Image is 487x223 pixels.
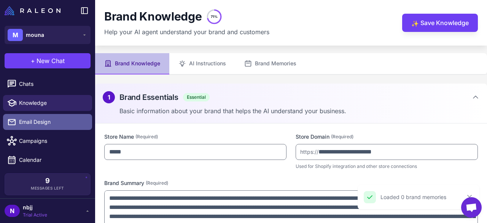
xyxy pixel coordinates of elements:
[104,133,286,141] label: Store Name
[104,27,269,36] p: Help your AI agent understand your brand and customers
[19,80,86,88] span: Chats
[23,212,47,218] span: Trial Active
[37,56,65,65] span: New Chat
[3,133,92,149] a: Campaigns
[463,191,476,203] button: Close
[3,114,92,130] a: Email Design
[5,205,20,217] div: N
[3,171,92,187] a: Segments
[296,133,478,141] label: Store Domain
[235,53,306,74] button: Brand Memories
[104,179,478,187] label: Brand Summary
[135,133,158,140] span: (Required)
[402,14,478,32] button: ✨Save Knowledge
[95,53,169,74] button: Brand Knowledge
[411,19,417,25] span: ✨
[3,76,92,92] a: Chats
[31,56,35,65] span: +
[119,106,479,115] p: Basic information about your brand that helps the AI understand your business.
[31,185,64,191] span: Messages Left
[296,163,478,170] p: Used for Shopify integration and other store connections
[19,99,86,107] span: Knowledge
[183,93,210,101] span: Essential
[103,91,115,103] div: 1
[5,53,91,68] button: +New Chat
[3,152,92,168] a: Calendar
[26,31,44,39] span: mouna
[104,9,202,24] h1: Brand Knowledge
[146,180,168,187] span: (Required)
[19,118,86,126] span: Email Design
[461,197,482,218] div: Ouvrir le chat
[119,92,178,103] h2: Brand Essentials
[19,156,86,164] span: Calendar
[19,137,86,145] span: Campaigns
[45,177,50,184] span: 9
[23,203,47,212] span: nbjj
[169,53,235,74] button: AI Instructions
[5,6,64,15] a: Raleon Logo
[5,26,91,44] button: Mmouna
[331,133,353,140] span: (Required)
[380,193,446,201] div: Loaded 0 brand memories
[8,29,23,41] div: M
[3,95,92,111] a: Knowledge
[211,14,218,19] text: 71%
[5,6,60,15] img: Raleon Logo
